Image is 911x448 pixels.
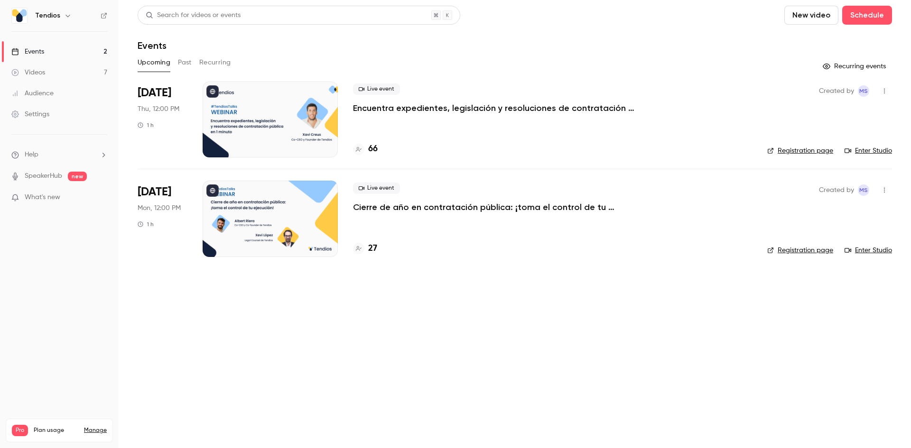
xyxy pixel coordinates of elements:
[178,55,192,70] button: Past
[818,59,892,74] button: Recurring events
[353,143,378,155] a: 66
[11,150,107,160] li: help-dropdown-opener
[138,181,187,256] div: Oct 20 Mon, 12:00 PM (Europe/Madrid)
[12,425,28,436] span: Pro
[353,102,638,114] a: Encuentra expedientes, legislación y resoluciones de contratación pública en 1 minuto
[767,146,833,155] a: Registration page
[845,246,892,255] a: Enter Studio
[784,6,838,25] button: New video
[368,242,377,255] h4: 27
[35,11,60,20] h6: Tendios
[138,121,154,129] div: 1 h
[859,85,868,97] span: MS
[138,85,171,101] span: [DATE]
[11,68,45,77] div: Videos
[138,40,167,51] h1: Events
[845,146,892,155] a: Enter Studio
[138,82,187,157] div: Oct 9 Thu, 12:00 PM (Europe/Madrid)
[12,8,27,23] img: Tendios
[96,193,107,202] iframe: Noticeable Trigger
[25,192,60,202] span: What's new
[84,427,107,434] a: Manage
[138,104,179,114] span: Thu, 12:00 PM
[858,184,869,196] span: Maria Serra
[353,201,638,213] a: Cierre de año en contratación pública: ¡toma el control de tu ejecución!
[353,242,377,255] a: 27
[11,89,54,98] div: Audience
[138,55,170,70] button: Upcoming
[34,427,78,434] span: Plan usage
[353,83,400,95] span: Live event
[138,220,154,228] div: 1 h
[138,184,171,200] span: [DATE]
[858,85,869,97] span: Maria Serra
[819,85,854,97] span: Created by
[146,10,241,20] div: Search for videos or events
[138,203,181,213] span: Mon, 12:00 PM
[842,6,892,25] button: Schedule
[11,110,49,119] div: Settings
[25,171,62,181] a: SpeakerHub
[353,183,400,194] span: Live event
[368,143,378,155] h4: 66
[767,246,833,255] a: Registration page
[859,184,868,196] span: MS
[199,55,231,70] button: Recurring
[68,172,87,181] span: new
[25,150,38,160] span: Help
[11,47,44,56] div: Events
[819,184,854,196] span: Created by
